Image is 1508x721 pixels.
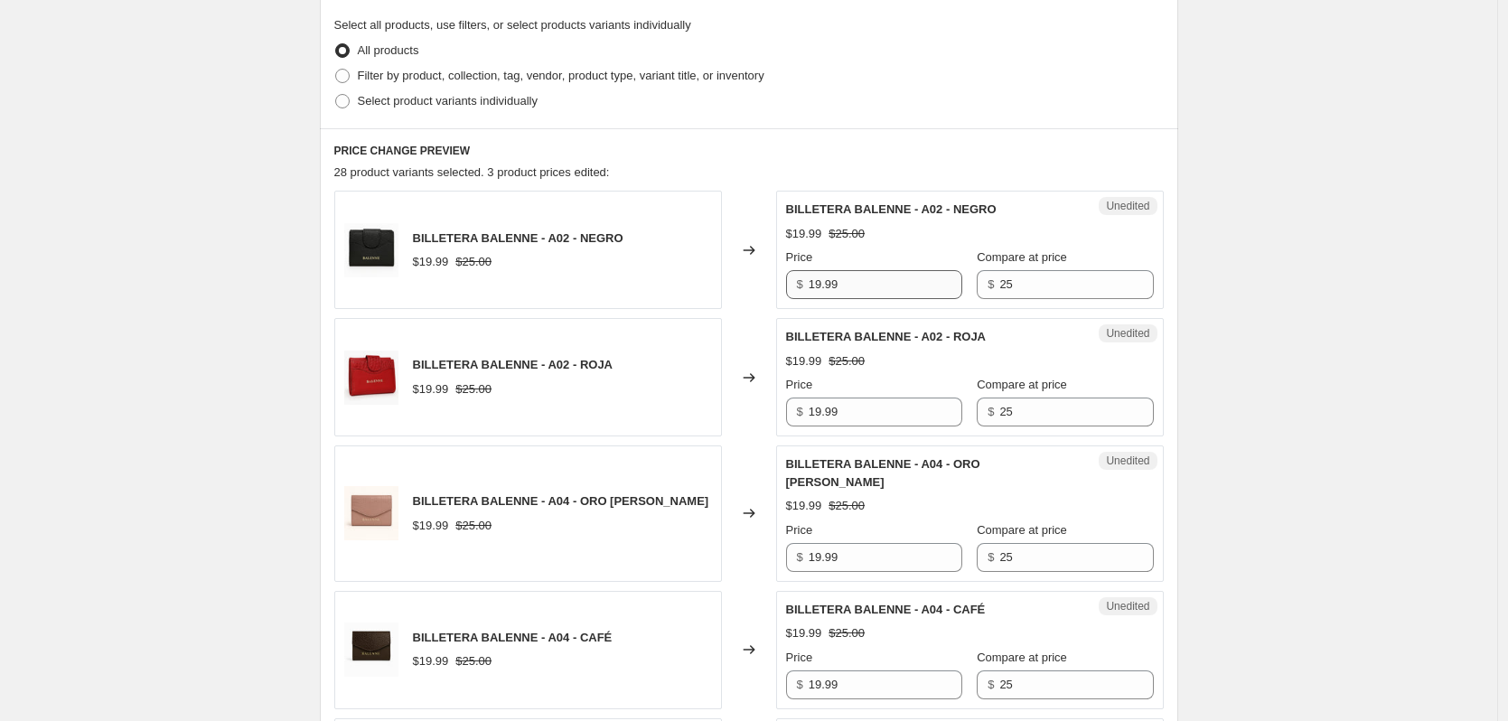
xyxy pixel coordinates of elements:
span: Filter by product, collection, tag, vendor, product type, variant title, or inventory [358,69,764,82]
span: $25.00 [829,227,865,240]
img: BALEBNNE_A04_CAFE_3_80x.webp [344,623,398,677]
span: Unedited [1106,454,1149,468]
span: $ [797,550,803,564]
span: $ [988,277,994,291]
span: Price [786,378,813,391]
span: $ [988,678,994,691]
span: BILLETERA BALENNE - A02 - NEGRO [413,231,623,245]
span: $25.00 [455,382,492,396]
span: $25.00 [455,654,492,668]
span: $25.00 [829,626,865,640]
span: BILLETERA BALENNE - A04 - CAFÉ [786,603,986,616]
span: $25.00 [455,519,492,532]
span: $19.99 [786,499,822,512]
span: $19.99 [786,227,822,240]
span: BILLETERA BALENNE - A02 - NEGRO [786,202,997,216]
span: $19.99 [413,382,449,396]
span: Select product variants individually [358,94,538,108]
span: Compare at price [977,523,1067,537]
span: Compare at price [977,378,1067,391]
span: Compare at price [977,250,1067,264]
span: BILLETERA BALENNE - A04 - ORO [PERSON_NAME] [786,457,980,489]
span: $25.00 [455,255,492,268]
span: BILLETERA BALENNE - A02 - ROJA [413,358,614,371]
span: $25.00 [829,499,865,512]
span: $ [797,405,803,418]
span: BILLETERA BALENNE - A02 - ROJA [786,330,987,343]
span: $ [797,277,803,291]
span: Select all products, use filters, or select products variants individually [334,18,691,32]
span: Unedited [1106,199,1149,213]
span: Price [786,651,813,664]
img: BALENNE_A04_ORO_ROSA_3_80x.webp [344,486,398,540]
span: BILLETERA BALENNE - A04 - ORO [PERSON_NAME] [413,494,709,508]
span: 28 product variants selected. 3 product prices edited: [334,165,610,179]
span: $ [988,550,994,564]
span: Unedited [1106,326,1149,341]
span: $ [988,405,994,418]
span: $19.99 [413,519,449,532]
span: $19.99 [786,354,822,368]
span: Price [786,523,813,537]
span: Price [786,250,813,264]
span: $19.99 [413,654,449,668]
img: BALENNE_A02_NEGRO_2_80x.webp [344,223,398,277]
span: $19.99 [413,255,449,268]
span: $25.00 [829,354,865,368]
h6: PRICE CHANGE PREVIEW [334,144,1164,158]
span: $19.99 [786,626,822,640]
span: Compare at price [977,651,1067,664]
img: BALENNE_A02_ROJO_4_80x.webp [344,351,398,405]
span: Unedited [1106,599,1149,613]
span: $ [797,678,803,691]
span: BILLETERA BALENNE - A04 - CAFÉ [413,631,613,644]
span: All products [358,43,419,57]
